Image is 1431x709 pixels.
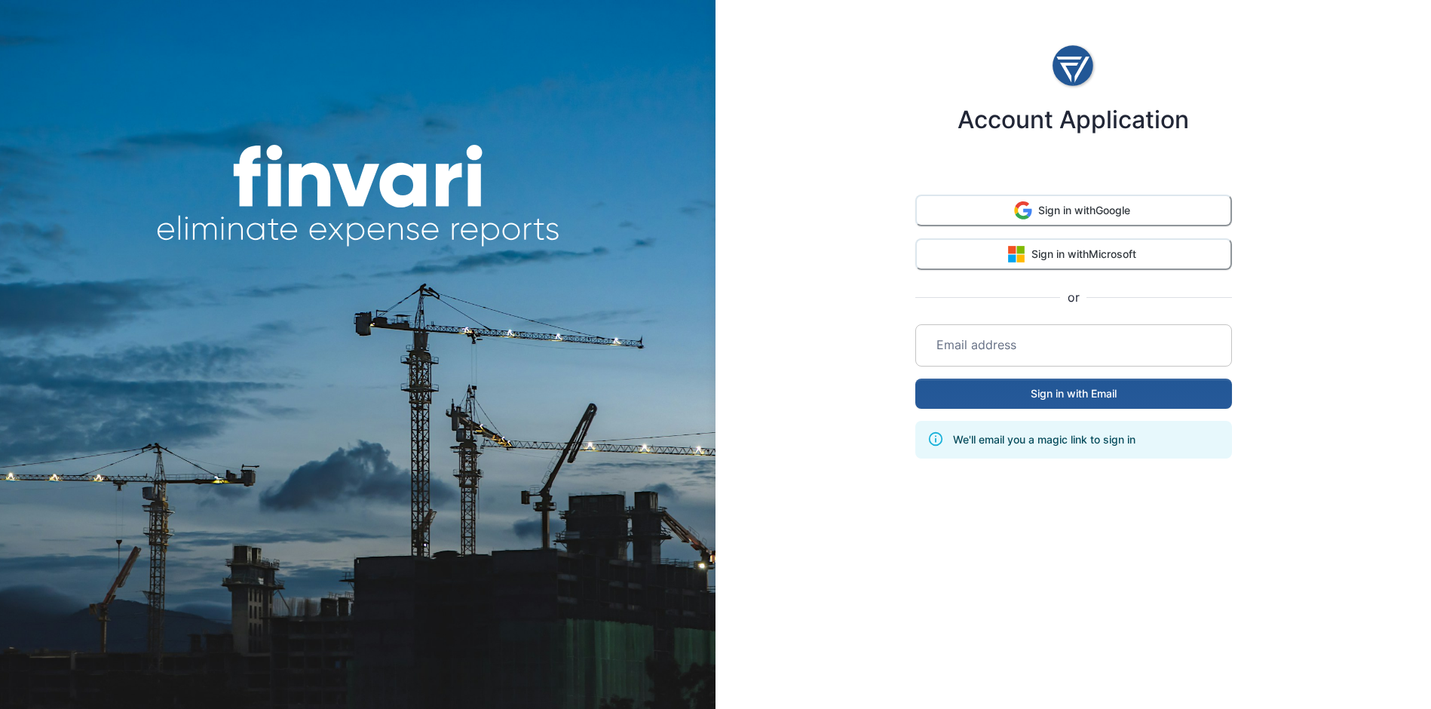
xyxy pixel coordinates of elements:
[1051,39,1096,94] img: logo
[915,238,1232,270] button: Sign in withMicrosoft
[1060,288,1086,306] span: or
[915,379,1232,409] button: Sign in with Email
[915,195,1232,226] button: Sign in withGoogle
[156,145,560,247] img: finvari headline
[953,425,1135,454] div: We'll email you a magic link to sign in
[958,106,1189,134] h4: Account Application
